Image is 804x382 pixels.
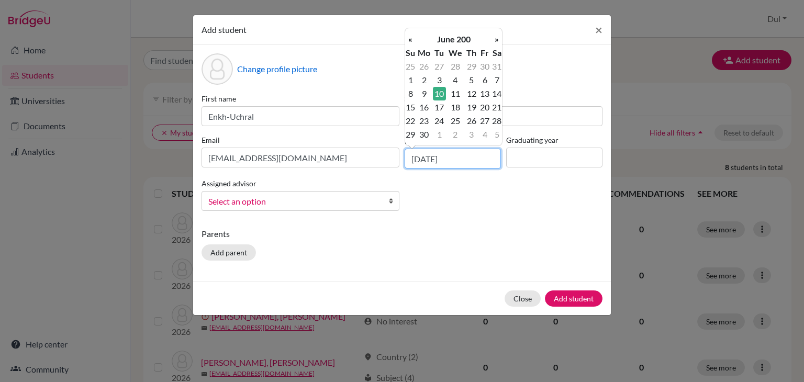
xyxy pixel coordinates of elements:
td: 16 [416,100,433,114]
td: 15 [405,100,416,114]
td: 13 [478,87,492,100]
th: Th [464,46,478,60]
td: 1 [433,128,446,141]
th: We [446,46,464,60]
td: 28 [492,114,502,128]
input: dd/mm/yyyy [405,149,501,168]
td: 18 [446,100,464,114]
td: 28 [446,60,464,73]
label: Graduating year [506,134,602,145]
th: « [405,32,416,46]
td: 4 [478,128,492,141]
td: 26 [464,114,478,128]
td: 3 [464,128,478,141]
button: Add student [545,290,602,307]
td: 27 [433,60,446,73]
button: Add parent [202,244,256,261]
th: Fr [478,46,492,60]
td: 8 [405,87,416,100]
span: Add student [202,25,247,35]
td: 19 [464,100,478,114]
td: 11 [446,87,464,100]
label: Email [202,134,399,145]
label: Surname [405,93,602,104]
td: 25 [405,60,416,73]
span: Select an option [208,195,379,208]
td: 3 [433,73,446,87]
td: 21 [492,100,502,114]
span: × [595,22,602,37]
td: 14 [492,87,502,100]
td: 1 [405,73,416,87]
td: 17 [433,100,446,114]
td: 2 [416,73,433,87]
th: Sa [492,46,502,60]
td: 26 [416,60,433,73]
td: 30 [478,60,492,73]
td: 30 [416,128,433,141]
td: 12 [464,87,478,100]
td: 27 [478,114,492,128]
td: 22 [405,114,416,128]
p: Parents [202,228,602,240]
td: 10 [433,87,446,100]
td: 4 [446,73,464,87]
th: June 200 [416,32,492,46]
div: Profile picture [202,53,233,85]
td: 25 [446,114,464,128]
button: Close [505,290,541,307]
td: 24 [433,114,446,128]
td: 2 [446,128,464,141]
td: 31 [492,60,502,73]
th: » [492,32,502,46]
label: First name [202,93,399,104]
th: Su [405,46,416,60]
label: Assigned advisor [202,178,256,189]
button: Close [587,15,611,44]
td: 29 [464,60,478,73]
td: 6 [478,73,492,87]
td: 5 [464,73,478,87]
td: 29 [405,128,416,141]
td: 23 [416,114,433,128]
td: 5 [492,128,502,141]
td: 20 [478,100,492,114]
th: Mo [416,46,433,60]
td: 7 [492,73,502,87]
td: 9 [416,87,433,100]
th: Tu [433,46,446,60]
